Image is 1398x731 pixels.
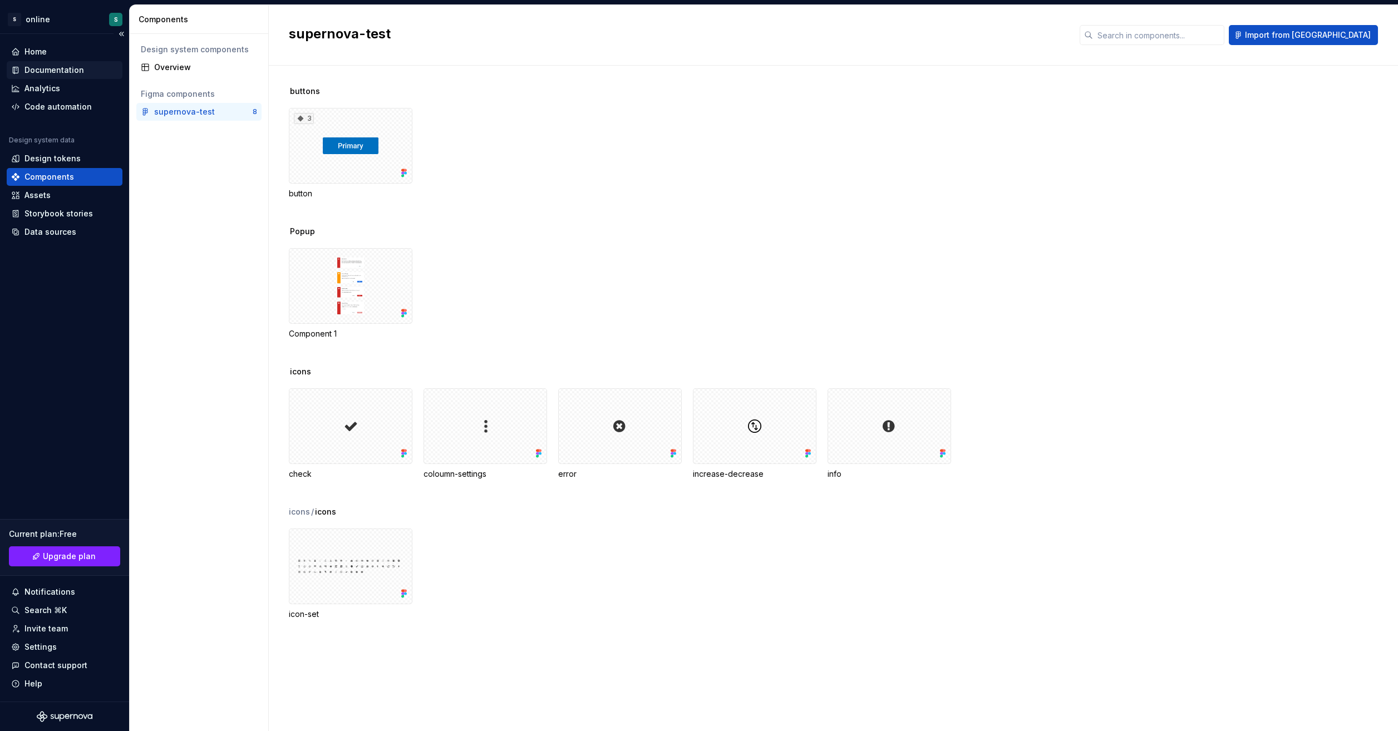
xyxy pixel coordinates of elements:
[7,223,122,241] a: Data sources
[7,583,122,601] button: Notifications
[114,26,129,42] button: Collapse sidebar
[7,205,122,223] a: Storybook stories
[24,208,93,219] div: Storybook stories
[7,656,122,674] button: Contact support
[558,388,682,480] div: error
[289,529,412,620] div: icon-set
[24,623,68,634] div: Invite team
[136,103,262,121] a: supernova-test8
[1229,25,1378,45] button: Import from [GEOGRAPHIC_DATA]
[24,605,67,616] div: Search ⌘K
[7,620,122,638] a: Invite team
[7,601,122,619] button: Search ⌘K
[8,13,21,26] div: S
[2,7,127,31] button: SonlineS
[7,80,122,97] a: Analytics
[24,171,74,182] div: Components
[7,186,122,204] a: Assets
[37,711,92,722] svg: Supernova Logo
[289,25,1066,43] h2: supernova-test
[24,190,51,201] div: Assets
[290,86,320,97] span: buttons
[7,150,122,167] a: Design tokens
[289,248,412,339] div: Component 1
[7,43,122,61] a: Home
[289,388,412,480] div: check
[290,366,311,377] span: icons
[253,107,257,116] div: 8
[311,506,314,517] span: /
[139,14,264,25] div: Components
[24,641,57,653] div: Settings
[9,136,75,145] div: Design system data
[24,153,81,164] div: Design tokens
[136,58,262,76] a: Overview
[24,46,47,57] div: Home
[828,388,951,480] div: info
[289,609,412,620] div: icon-set
[693,388,816,480] div: increase-decrease
[289,328,412,339] div: Component 1
[424,388,547,480] div: coloumn-settings
[26,14,50,25] div: online
[24,83,60,94] div: Analytics
[7,98,122,116] a: Code automation
[141,44,257,55] div: Design system components
[9,546,120,566] a: Upgrade plan
[1093,25,1224,45] input: Search in components...
[9,529,120,540] div: Current plan : Free
[24,678,42,689] div: Help
[289,468,412,480] div: check
[289,506,310,517] div: icons
[7,61,122,79] a: Documentation
[43,551,96,562] span: Upgrade plan
[24,101,92,112] div: Code automation
[289,188,412,199] div: button
[154,106,215,117] div: supernova-test
[154,62,257,73] div: Overview
[24,226,76,238] div: Data sources
[424,468,547,480] div: coloumn-settings
[290,226,315,237] span: Popup
[7,168,122,186] a: Components
[558,468,682,480] div: error
[1245,29,1371,41] span: Import from [GEOGRAPHIC_DATA]
[828,468,951,480] div: info
[24,65,84,76] div: Documentation
[294,113,314,124] div: 3
[289,108,412,199] div: 3button
[693,468,816,480] div: increase-decrease
[24,586,75,597] div: Notifications
[315,506,336,517] span: icons
[141,88,257,100] div: Figma components
[114,15,118,24] div: S
[24,660,87,671] div: Contact support
[7,638,122,656] a: Settings
[7,675,122,693] button: Help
